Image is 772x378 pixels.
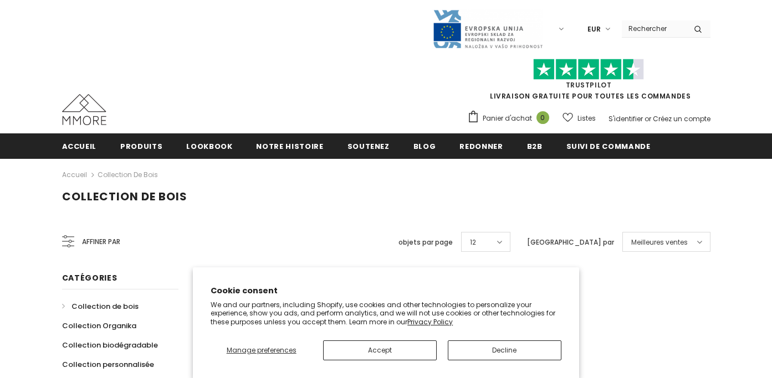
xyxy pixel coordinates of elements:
p: We and our partners, including Shopify, use cookies and other technologies to personalize your ex... [211,301,561,327]
span: Redonner [459,141,503,152]
a: Collection personnalisée [62,355,154,374]
span: Listes [577,113,596,124]
a: Privacy Policy [407,317,453,327]
a: Panier d'achat 0 [467,110,555,127]
span: or [645,114,651,123]
span: Lookbook [186,141,232,152]
a: Notre histoire [256,133,323,158]
span: Suivi de commande [566,141,651,152]
img: Cas MMORE [62,94,106,125]
span: Collection Organika [62,320,136,331]
a: Redonner [459,133,503,158]
a: TrustPilot [566,80,612,90]
span: B2B [527,141,543,152]
span: Manage preferences [227,345,296,355]
a: B2B [527,133,543,158]
span: EUR [587,24,601,35]
span: Collection personnalisée [62,359,154,370]
a: S'identifier [609,114,643,123]
a: Suivi de commande [566,133,651,158]
span: Blog [413,141,436,152]
a: soutenez [347,133,390,158]
span: Collection de bois [62,189,187,204]
a: Collection biodégradable [62,335,158,355]
label: [GEOGRAPHIC_DATA] par [527,237,614,248]
span: Notre histoire [256,141,323,152]
span: LIVRAISON GRATUITE POUR TOUTES LES COMMANDES [467,64,710,101]
span: Panier d'achat [483,113,532,124]
a: Collection de bois [62,297,139,316]
span: Collection biodégradable [62,340,158,350]
a: Javni Razpis [432,24,543,33]
img: Faites confiance aux étoiles pilotes [533,59,644,80]
span: Affiner par [82,236,120,248]
a: Listes [563,108,596,128]
span: 0 [536,111,549,124]
img: Javni Razpis [432,9,543,49]
label: objets par page [398,237,453,248]
span: Accueil [62,141,97,152]
span: Produits [120,141,162,152]
a: Blog [413,133,436,158]
input: Search Site [622,20,686,37]
span: soutenez [347,141,390,152]
a: Produits [120,133,162,158]
a: Accueil [62,133,97,158]
a: Collection Organika [62,316,136,335]
span: Meilleures ventes [631,237,688,248]
a: Lookbook [186,133,232,158]
button: Decline [448,340,561,360]
span: 12 [470,237,476,248]
span: Collection de bois [71,301,139,312]
h2: Cookie consent [211,285,561,297]
a: Accueil [62,168,87,182]
button: Accept [323,340,437,360]
a: Collection de bois [98,170,158,179]
a: Créez un compte [653,114,710,123]
button: Manage preferences [211,340,312,360]
span: Catégories [62,272,117,283]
